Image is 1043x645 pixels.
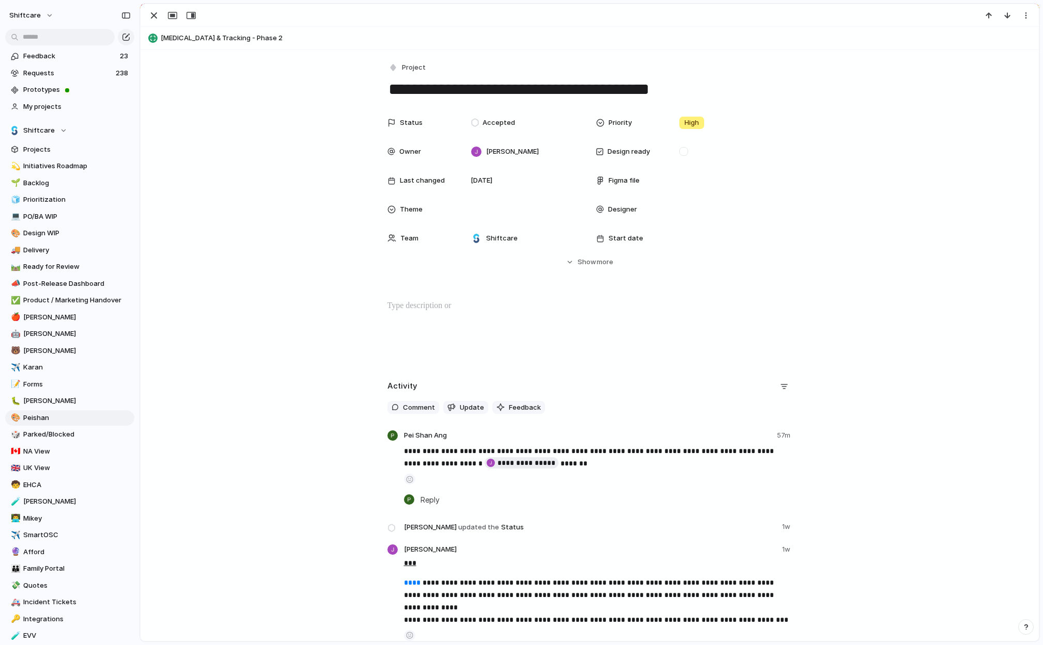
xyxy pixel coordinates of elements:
button: 🧪 [9,496,20,507]
a: 🇬🇧UK View [5,460,134,476]
span: Karan [23,362,131,373]
button: 🎨 [9,228,20,238]
span: Designer [608,204,637,215]
span: 238 [116,68,130,78]
span: shiftcare [9,10,41,21]
div: 🎲Parked/Blocked [5,427,134,442]
a: 🧒EHCA [5,477,134,493]
a: My projects [5,99,134,115]
a: Prototypes [5,82,134,98]
div: 🐛 [11,395,18,407]
span: [PERSON_NAME] [404,544,457,555]
a: 🐛[PERSON_NAME] [5,393,134,409]
span: Product / Marketing Handover [23,295,131,305]
span: Requests [23,68,113,78]
span: Prototypes [23,85,131,95]
span: Afford [23,547,131,557]
a: 💸Quotes [5,578,134,593]
span: Quotes [23,580,131,591]
div: 🎨 [11,228,18,239]
a: ✅Product / Marketing Handover [5,293,134,308]
div: 🎲 [11,429,18,441]
span: Reply [421,494,440,505]
span: Comment [403,402,435,413]
span: My projects [23,102,131,112]
span: Start date [609,233,643,244]
span: Feedback [23,51,117,61]
button: 🐛 [9,396,20,406]
a: 🐻[PERSON_NAME] [5,343,134,359]
div: 💻PO/BA WIP [5,209,134,224]
div: 🔮 [11,546,18,558]
div: 🤖 [11,328,18,340]
a: 🧊Prioritization [5,192,134,207]
div: 🎨Peishan [5,410,134,426]
span: [DATE] [471,175,492,186]
div: 🛤️ [11,261,18,273]
span: Figma file [609,175,640,186]
button: Comment [387,401,439,414]
span: Accepted [482,118,515,128]
div: 🔑Integrations [5,611,134,627]
div: 🔮Afford [5,544,134,560]
button: 🇬🇧 [9,463,20,473]
div: 💫 [11,160,18,172]
span: [MEDICAL_DATA] & Tracking - Phase 2 [161,33,1034,43]
button: 💫 [9,161,20,171]
a: 🌱Backlog [5,175,134,191]
span: Backlog [23,178,131,188]
span: Team [400,233,418,244]
span: [PERSON_NAME] [486,147,539,157]
div: 🧊 [11,194,18,206]
button: ✈️ [9,530,20,540]
span: Projects [23,144,131,155]
span: Forms [23,379,131,390]
button: 👪 [9,563,20,574]
h2: Activity [387,380,417,392]
span: [PERSON_NAME] [23,329,131,339]
button: [MEDICAL_DATA] & Tracking - Phase 2 [145,30,1034,46]
button: 🌱 [9,178,20,188]
button: 🎲 [9,429,20,440]
button: 📝 [9,379,20,390]
div: 🚑 [11,596,18,608]
span: UK View [23,463,131,473]
button: 🇨🇦 [9,446,20,457]
span: [PERSON_NAME] [23,346,131,356]
div: 🤖[PERSON_NAME] [5,326,134,342]
div: 🧒 [11,479,18,491]
span: EVV [23,631,131,641]
div: 💫Initiatives Roadmap [5,158,134,174]
button: 🛤️ [9,262,20,272]
a: ✈️Karan [5,360,134,375]
span: Post-Release Dashboard [23,279,131,289]
a: 🍎[PERSON_NAME] [5,310,134,325]
div: ✈️SmartOSC [5,527,134,543]
span: SmartOSC [23,530,131,540]
button: Showmore [387,253,792,271]
div: 🧪[PERSON_NAME] [5,494,134,509]
div: ✈️ [11,362,18,374]
div: 🎨Design WIP [5,225,134,241]
span: Mikey [23,513,131,524]
span: Prioritization [23,195,131,205]
button: shiftcare [5,7,59,24]
button: Project [386,60,429,75]
span: 1w [782,544,792,555]
button: Feedback [492,401,545,414]
div: 🚚Delivery [5,243,134,258]
span: Design ready [608,147,650,157]
span: [PERSON_NAME] [23,396,131,406]
div: 🍎 [11,311,18,323]
button: 💻 [9,212,20,222]
div: 🇬🇧 [11,462,18,474]
div: 📝Forms [5,377,134,392]
div: 🔑 [11,613,18,625]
